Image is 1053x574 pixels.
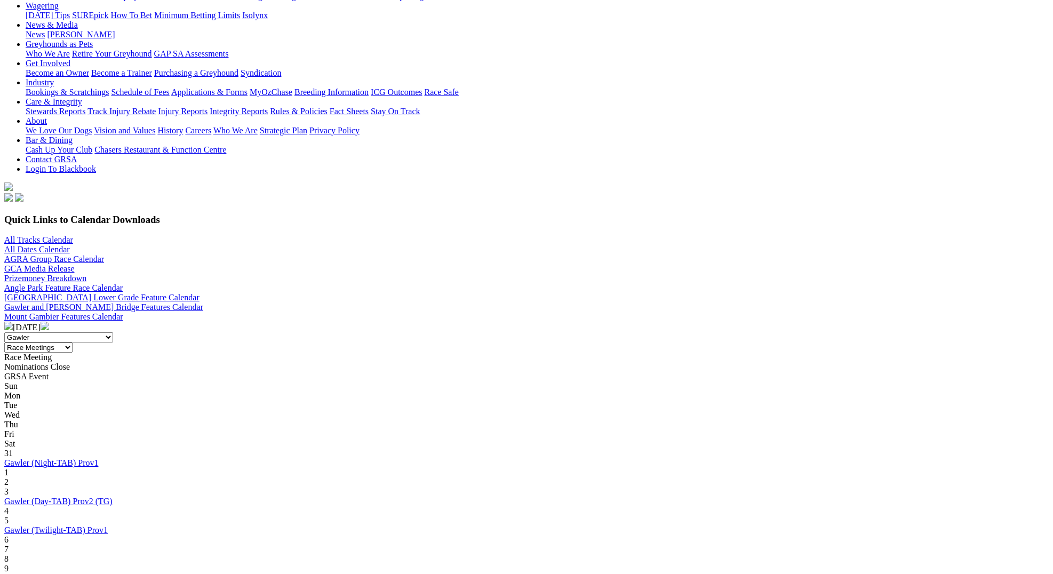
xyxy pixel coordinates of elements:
span: 31 [4,449,13,458]
a: Injury Reports [158,107,208,116]
a: Become an Owner [26,68,89,77]
div: Bar & Dining [26,145,1049,155]
a: Chasers Restaurant & Function Centre [94,145,226,154]
a: Mount Gambier Features Calendar [4,312,123,321]
a: Fact Sheets [330,107,369,116]
div: Wed [4,410,1049,420]
div: Fri [4,429,1049,439]
a: News & Media [26,20,78,29]
span: 4 [4,506,9,515]
div: Tue [4,401,1049,410]
div: Race Meeting [4,353,1049,362]
a: MyOzChase [250,87,292,97]
a: Schedule of Fees [111,87,169,97]
a: GAP SA Assessments [154,49,229,58]
a: [DATE] Tips [26,11,70,20]
a: Privacy Policy [309,126,360,135]
div: Care & Integrity [26,107,1049,116]
a: Race Safe [424,87,458,97]
a: [PERSON_NAME] [47,30,115,39]
a: Angle Park Feature Race Calendar [4,283,123,292]
a: Login To Blackbook [26,164,96,173]
a: Stewards Reports [26,107,85,116]
a: Bookings & Scratchings [26,87,109,97]
img: chevron-right-pager-white.svg [41,322,49,330]
a: Gawler (Day-TAB) Prov2 (TG) [4,497,113,506]
a: Gawler (Night-TAB) Prov1 [4,458,98,467]
a: Industry [26,78,54,87]
img: twitter.svg [15,193,23,202]
div: [DATE] [4,322,1049,332]
div: About [26,126,1049,135]
a: Careers [185,126,211,135]
img: facebook.svg [4,193,13,202]
div: Mon [4,391,1049,401]
span: 2 [4,477,9,487]
a: Care & Integrity [26,97,82,106]
a: Rules & Policies [270,107,328,116]
a: AGRA Group Race Calendar [4,254,104,264]
img: chevron-left-pager-white.svg [4,322,13,330]
div: Get Involved [26,68,1049,78]
a: Track Injury Rebate [87,107,156,116]
span: 8 [4,554,9,563]
a: Bar & Dining [26,135,73,145]
span: 1 [4,468,9,477]
div: Thu [4,420,1049,429]
a: ICG Outcomes [371,87,422,97]
a: Integrity Reports [210,107,268,116]
a: All Tracks Calendar [4,235,73,244]
a: History [157,126,183,135]
a: Gawler (Twilight-TAB) Prov1 [4,525,108,535]
div: Nominations Close [4,362,1049,372]
a: SUREpick [72,11,108,20]
a: Prizemoney Breakdown [4,274,86,283]
a: Minimum Betting Limits [154,11,240,20]
div: Sun [4,381,1049,391]
a: Retire Your Greyhound [72,49,152,58]
a: [GEOGRAPHIC_DATA] Lower Grade Feature Calendar [4,293,200,302]
span: 9 [4,564,9,573]
a: Vision and Values [94,126,155,135]
a: Wagering [26,1,59,10]
a: We Love Our Dogs [26,126,92,135]
a: Get Involved [26,59,70,68]
a: News [26,30,45,39]
span: 6 [4,535,9,544]
a: Isolynx [242,11,268,20]
span: 3 [4,487,9,496]
div: Wagering [26,11,1049,20]
a: Breeding Information [294,87,369,97]
a: All Dates Calendar [4,245,70,254]
a: Applications & Forms [171,87,248,97]
span: 7 [4,545,9,554]
a: Purchasing a Greyhound [154,68,238,77]
a: Syndication [241,68,281,77]
a: Become a Trainer [91,68,152,77]
div: Industry [26,87,1049,97]
a: Gawler and [PERSON_NAME] Bridge Features Calendar [4,302,203,312]
h3: Quick Links to Calendar Downloads [4,214,1049,226]
a: Cash Up Your Club [26,145,92,154]
a: Strategic Plan [260,126,307,135]
a: Who We Are [213,126,258,135]
a: Stay On Track [371,107,420,116]
img: logo-grsa-white.png [4,182,13,191]
div: GRSA Event [4,372,1049,381]
a: GCA Media Release [4,264,75,273]
span: 5 [4,516,9,525]
div: Greyhounds as Pets [26,49,1049,59]
a: Greyhounds as Pets [26,39,93,49]
a: About [26,116,47,125]
a: Contact GRSA [26,155,77,164]
div: News & Media [26,30,1049,39]
a: Who We Are [26,49,70,58]
a: How To Bet [111,11,153,20]
div: Sat [4,439,1049,449]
